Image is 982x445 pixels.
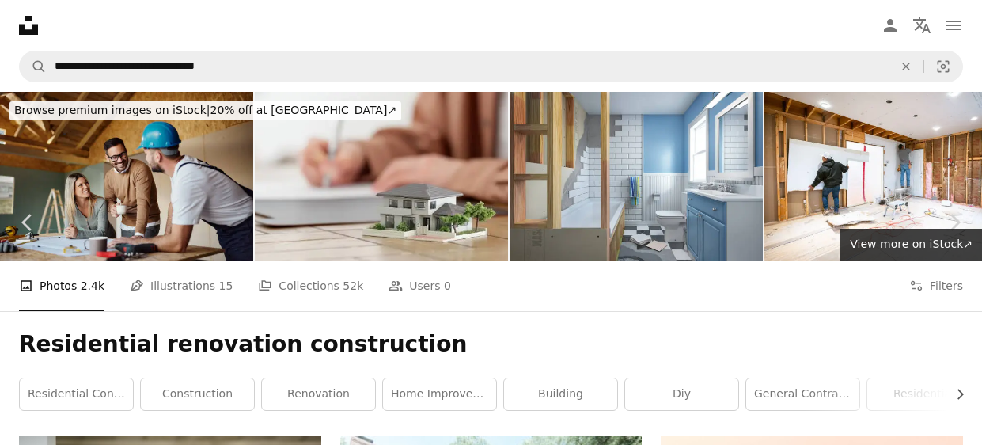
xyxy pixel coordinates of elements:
[383,378,496,410] a: home improvement
[510,92,763,261] img: Bathroom repair with flooring, tile installing and bath installation
[141,378,254,410] a: construction
[946,378,963,410] button: scroll list to the right
[927,146,982,299] a: Next
[19,16,38,35] a: Home — Unsplash
[444,277,451,295] span: 0
[504,378,617,410] a: building
[625,378,738,410] a: diy
[14,104,210,116] span: Browse premium images on iStock |
[867,378,980,410] a: residential
[258,261,363,311] a: Collections 52k
[19,330,963,359] h1: Residential renovation construction
[20,378,133,410] a: residential construction
[130,261,233,311] a: Illustrations 15
[255,92,508,261] img: Hands of a man signing a real estate contract
[219,277,233,295] span: 15
[906,10,938,41] button: Language
[938,10,969,41] button: Menu
[909,261,963,311] button: Filters
[19,51,963,82] form: Find visuals sitewide
[746,378,859,410] a: general contractor
[874,10,906,41] a: Log in / Sign up
[389,261,451,311] a: Users 0
[14,104,396,116] span: 20% off at [GEOGRAPHIC_DATA] ↗
[262,378,375,410] a: renovation
[924,51,962,82] button: Visual search
[840,229,982,261] a: View more on iStock↗
[850,238,973,250] span: View more on iStock ↗
[20,51,47,82] button: Search Unsplash
[343,277,363,295] span: 52k
[889,51,923,82] button: Clear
